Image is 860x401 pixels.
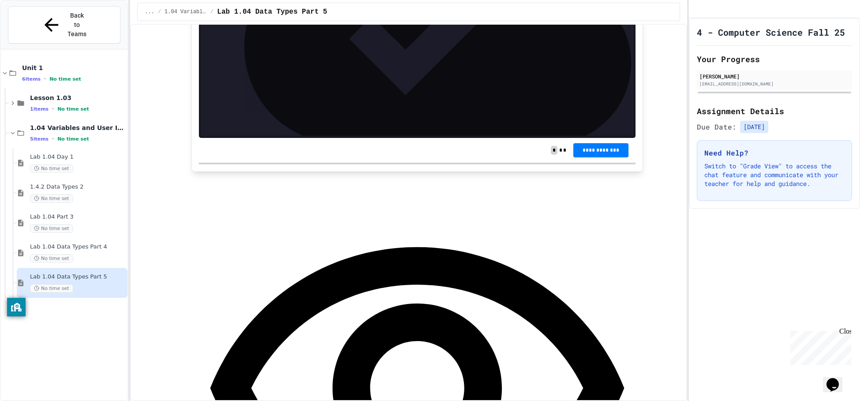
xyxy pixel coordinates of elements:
div: Chat with us now!Close [4,4,61,56]
span: No time set [30,254,73,263]
button: privacy banner [7,298,26,316]
span: / [158,8,161,15]
span: No time set [57,106,89,112]
span: No time set [30,284,73,293]
iframe: chat widget [787,327,851,365]
span: Lab 1.04 Data Types Part 5 [30,273,126,281]
span: Lab 1.04 Data Types Part 5 [217,7,327,17]
span: No time set [30,194,73,203]
span: Lesson 1.03 [30,94,126,102]
span: • [52,135,54,142]
button: Back to Teams [8,6,120,44]
span: 5 items [30,136,49,142]
span: No time set [49,76,81,82]
span: 1.04 Variables and User Input [30,124,126,132]
div: [PERSON_NAME] [699,72,849,80]
span: • [44,75,46,82]
span: [DATE] [740,121,768,133]
span: Lab 1.04 Day 1 [30,153,126,161]
span: No time set [30,224,73,233]
span: Back to Teams [67,11,88,39]
div: [EMAIL_ADDRESS][DOMAIN_NAME] [699,81,849,87]
span: 6 items [22,76,41,82]
p: Switch to "Grade View" to access the chat feature and communicate with your teacher for help and ... [704,162,845,188]
iframe: chat widget [823,366,851,392]
span: No time set [57,136,89,142]
span: Lab 1.04 Data Types Part 4 [30,243,126,251]
span: No time set [30,164,73,173]
span: 1 items [30,106,49,112]
h3: Need Help? [704,148,845,158]
span: Unit 1 [22,64,126,72]
span: 1.4.2 Data Types 2 [30,183,126,191]
span: 1.04 Variables and User Input [165,8,207,15]
span: / [210,8,213,15]
h1: 4 - Computer Science Fall 25 [697,26,845,38]
span: ... [145,8,154,15]
span: Due Date: [697,122,737,132]
h2: Your Progress [697,53,852,65]
h2: Assignment Details [697,105,852,117]
span: • [52,105,54,112]
span: Lab 1.04 Part 3 [30,213,126,221]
